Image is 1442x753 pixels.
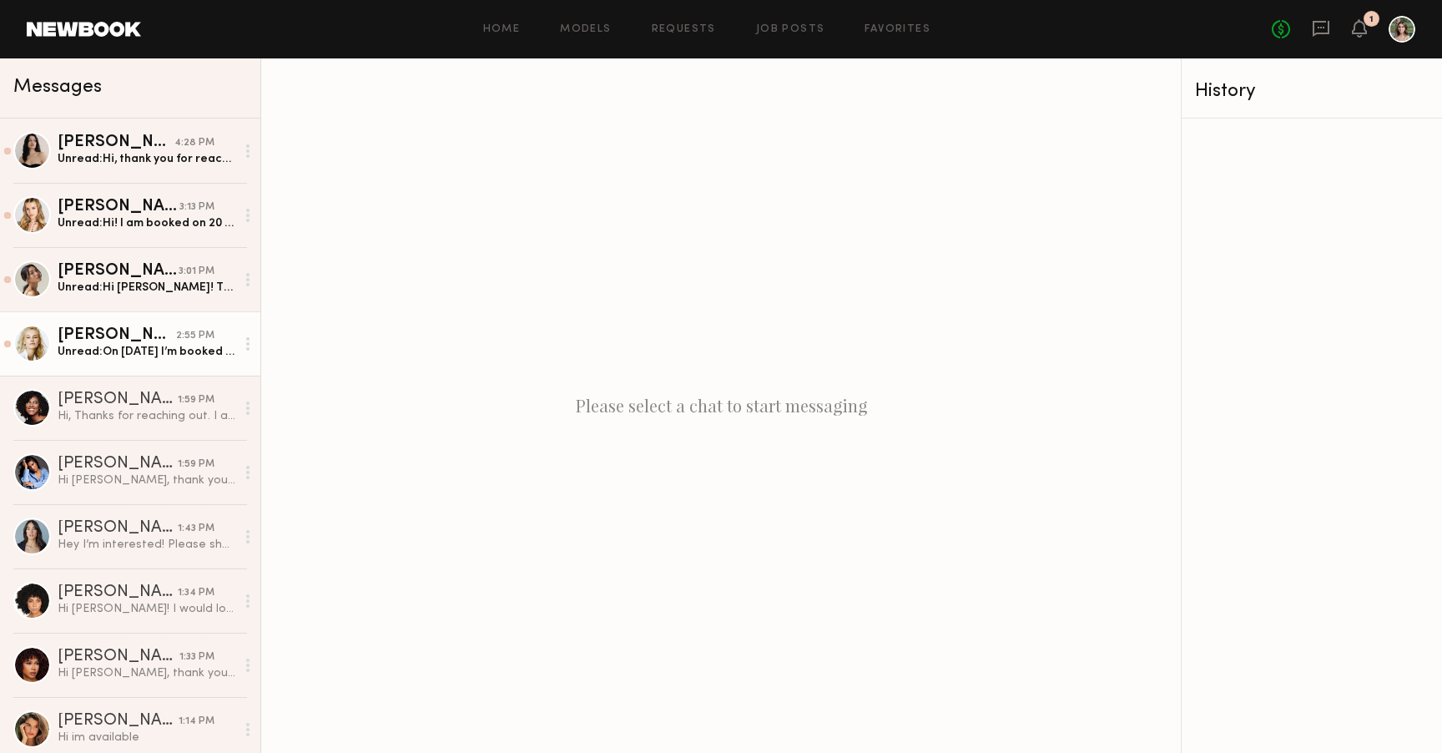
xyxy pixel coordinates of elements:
[58,665,235,681] div: Hi [PERSON_NAME], thank you for reaching out! I am available and would love to. Thank you [PERSON...
[560,24,611,35] a: Models
[58,408,235,424] div: Hi, Thanks for reaching out. I am interested and I would like to know more information about the ...
[174,135,214,151] div: 4:28 PM
[58,649,179,665] div: [PERSON_NAME]
[58,344,235,360] div: Unread: On [DATE] I’m booked for half day, I will try to make changes. Please let me know if one ...
[58,537,235,553] div: Hey I’m interested! Please share the details!
[58,280,235,296] div: Unread: Hi [PERSON_NAME]! Thank you so much for reaching out. Unfortunately I’m already booked th...
[176,328,214,344] div: 2:55 PM
[178,392,214,408] div: 1:59 PM
[756,24,825,35] a: Job Posts
[1195,82,1429,101] div: History
[58,473,235,488] div: Hi [PERSON_NAME], thank you for reaching out to me ✨ I am available, can I get more details pleas...
[652,24,716,35] a: Requests
[179,649,214,665] div: 1:33 PM
[178,457,214,473] div: 1:59 PM
[58,456,178,473] div: [PERSON_NAME]
[179,714,214,730] div: 1:14 PM
[58,215,235,231] div: Unread: Hi! I am booked on 20 from 10 to 5 but I am available on 21st and after that!
[483,24,521,35] a: Home
[179,200,214,215] div: 3:13 PM
[1369,15,1374,24] div: 1
[58,327,176,344] div: [PERSON_NAME]
[179,264,214,280] div: 3:01 PM
[58,520,178,537] div: [PERSON_NAME]
[13,78,102,97] span: Messages
[178,585,214,601] div: 1:34 PM
[58,584,178,601] div: [PERSON_NAME]
[58,713,179,730] div: [PERSON_NAME]
[261,58,1181,753] div: Please select a chat to start messaging
[58,134,174,151] div: [PERSON_NAME]
[58,392,178,408] div: [PERSON_NAME]
[58,601,235,617] div: Hi [PERSON_NAME]! I would love to. Available both shoot dates
[58,730,235,745] div: Hi im available
[178,521,214,537] div: 1:43 PM
[58,263,179,280] div: [PERSON_NAME]
[58,199,179,215] div: [PERSON_NAME]
[865,24,930,35] a: Favorites
[58,151,235,167] div: Unread: Hi, thank you for reaching out :) Would it be a two day shoot for $400 both days or just ...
